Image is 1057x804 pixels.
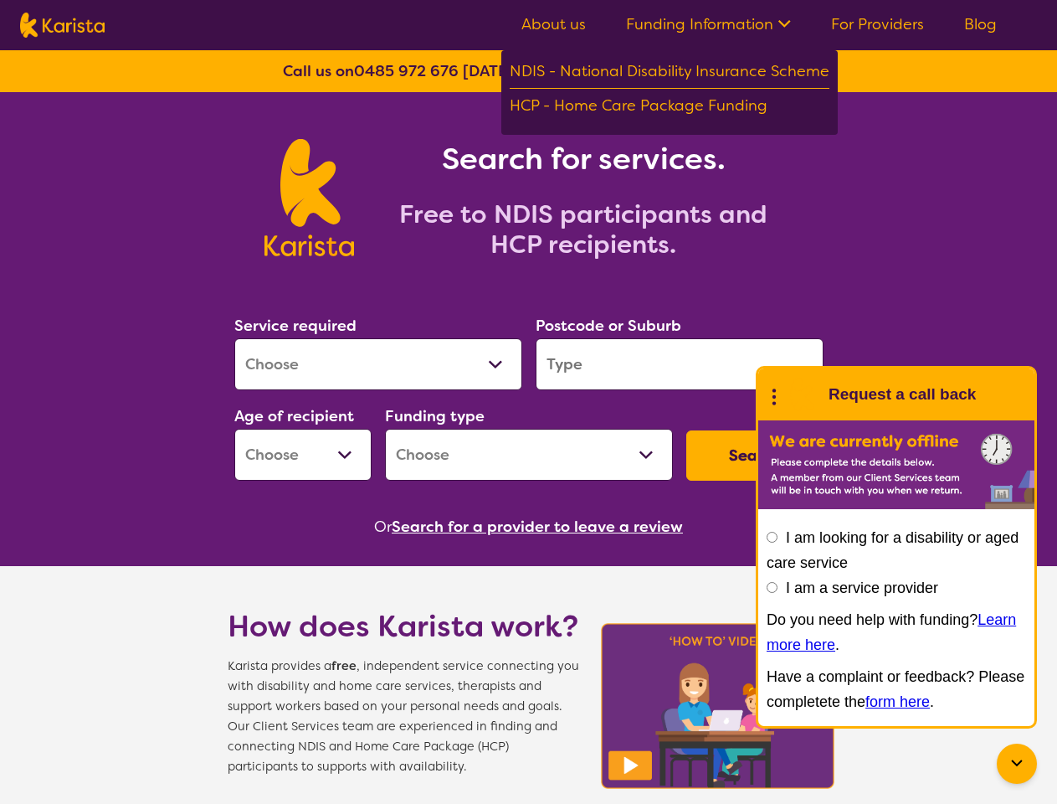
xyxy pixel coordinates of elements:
a: For Providers [831,14,924,34]
label: Postcode or Suburb [536,316,681,336]
span: Karista provides a , independent service connecting you with disability and home care services, t... [228,657,579,777]
h2: Free to NDIS participants and HCP recipients. [374,199,793,260]
div: NDIS - National Disability Insurance Scheme [510,59,829,89]
img: Karista logo [20,13,105,38]
img: Karista logo [264,139,354,256]
button: Search for a provider to leave a review [392,514,683,539]
b: Call us on [DATE] to [DATE] 8:30am to 6:30pm AEST [283,61,774,81]
a: form here [865,693,930,710]
button: Search [686,430,824,481]
h1: How does Karista work? [228,606,579,647]
a: Blog [964,14,997,34]
p: Do you need help with funding? . [767,607,1026,657]
b: free [331,658,357,674]
img: Karista video [596,618,840,794]
h1: Search for services. [374,139,793,179]
label: Funding type [385,406,485,426]
label: I am a service provider [786,580,938,596]
img: Karista offline chat form to request call back [758,420,1034,509]
p: Have a complaint or feedback? Please completete the . [767,664,1026,714]
a: Funding Information [626,14,791,34]
label: I am looking for a disability or aged care service [767,529,1019,571]
input: Type [536,338,824,390]
h1: Request a call back [829,382,976,407]
a: 0485 972 676 [354,61,459,81]
label: Age of recipient [234,406,354,426]
label: Service required [234,316,357,336]
img: Karista [785,378,818,411]
span: Or [374,514,392,539]
div: HCP - Home Care Package Funding [510,93,829,122]
a: About us [521,14,586,34]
